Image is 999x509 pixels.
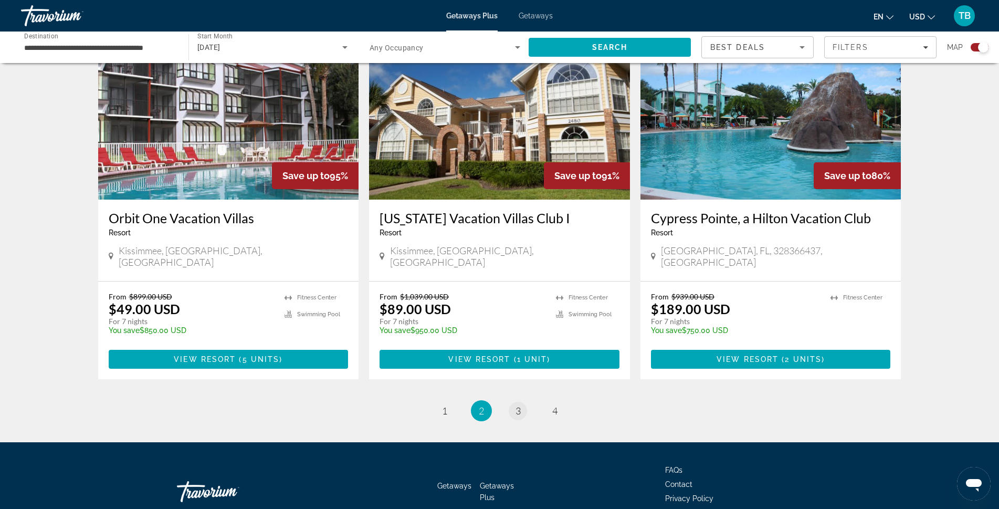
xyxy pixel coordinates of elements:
span: $899.00 USD [129,292,172,301]
a: Orbit One Vacation Villas [109,210,349,226]
span: ( ) [779,355,825,363]
span: $939.00 USD [671,292,714,301]
span: From [380,292,397,301]
span: You save [380,326,411,335]
img: Cypress Pointe, a Hilton Vacation Club [640,32,901,200]
img: Orbit One Vacation Villas [98,32,359,200]
span: 4 [552,405,558,417]
span: Swimming Pool [569,311,612,318]
nav: Pagination [98,400,901,421]
a: Getaways [437,482,471,490]
span: 1 unit [517,355,548,363]
mat-select: Sort by [710,41,805,54]
a: [US_STATE] Vacation Villas Club I [380,210,619,226]
span: You save [109,326,140,335]
a: Getaways [519,12,553,20]
span: Best Deals [710,43,765,51]
span: ( ) [236,355,282,363]
span: Filters [833,43,868,51]
a: Go Home [177,476,282,507]
div: 91% [544,162,630,189]
p: $750.00 USD [651,326,821,335]
span: Resort [380,228,402,237]
span: Destination [24,32,58,39]
span: Fitness Center [569,294,608,301]
span: You save [651,326,682,335]
p: For 7 nights [651,317,821,326]
span: Swimming Pool [297,311,340,318]
span: $1,039.00 USD [400,292,449,301]
a: Contact [665,480,692,489]
span: 2 [479,405,484,417]
span: en [874,13,884,21]
span: From [651,292,669,301]
span: Fitness Center [843,294,882,301]
div: 80% [814,162,901,189]
span: Fitness Center [297,294,336,301]
span: Start Month [197,33,233,40]
span: Map [947,40,963,55]
a: Getaways Plus [446,12,498,20]
input: Select destination [24,41,175,54]
span: Resort [109,228,131,237]
a: Cypress Pointe, a Hilton Vacation Club [651,210,891,226]
a: Travorium [21,2,126,29]
a: Privacy Policy [665,494,713,503]
button: View Resort(1 unit) [380,350,619,369]
span: Search [592,43,628,51]
a: Getaways Plus [480,482,514,502]
img: Florida Vacation Villas Club I [369,32,630,200]
button: User Menu [951,5,978,27]
div: 95% [272,162,359,189]
p: $89.00 USD [380,301,451,317]
span: View Resort [174,355,236,363]
span: Resort [651,228,673,237]
span: 2 units [785,355,822,363]
span: 1 [442,405,447,417]
button: Filters [824,36,937,58]
span: View Resort [448,355,510,363]
span: Save up to [824,170,871,181]
span: [DATE] [197,43,220,51]
p: For 7 nights [109,317,275,326]
p: $49.00 USD [109,301,180,317]
span: Any Occupancy [370,44,424,52]
button: Search [529,38,691,57]
span: 5 units [243,355,280,363]
span: View Resort [717,355,779,363]
span: Save up to [282,170,330,181]
p: For 7 nights [380,317,545,326]
button: Change currency [909,9,935,24]
span: USD [909,13,925,21]
span: Kissimmee, [GEOGRAPHIC_DATA], [GEOGRAPHIC_DATA] [390,245,619,268]
button: View Resort(5 units) [109,350,349,369]
p: $850.00 USD [109,326,275,335]
span: TB [959,11,971,21]
p: $950.00 USD [380,326,545,335]
a: FAQs [665,466,682,474]
span: Save up to [554,170,602,181]
p: $189.00 USD [651,301,730,317]
button: View Resort(2 units) [651,350,891,369]
span: [GEOGRAPHIC_DATA], FL, 328366437, [GEOGRAPHIC_DATA] [661,245,891,268]
span: From [109,292,127,301]
span: Kissimmee, [GEOGRAPHIC_DATA], [GEOGRAPHIC_DATA] [119,245,348,268]
button: Change language [874,9,893,24]
span: ( ) [511,355,551,363]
